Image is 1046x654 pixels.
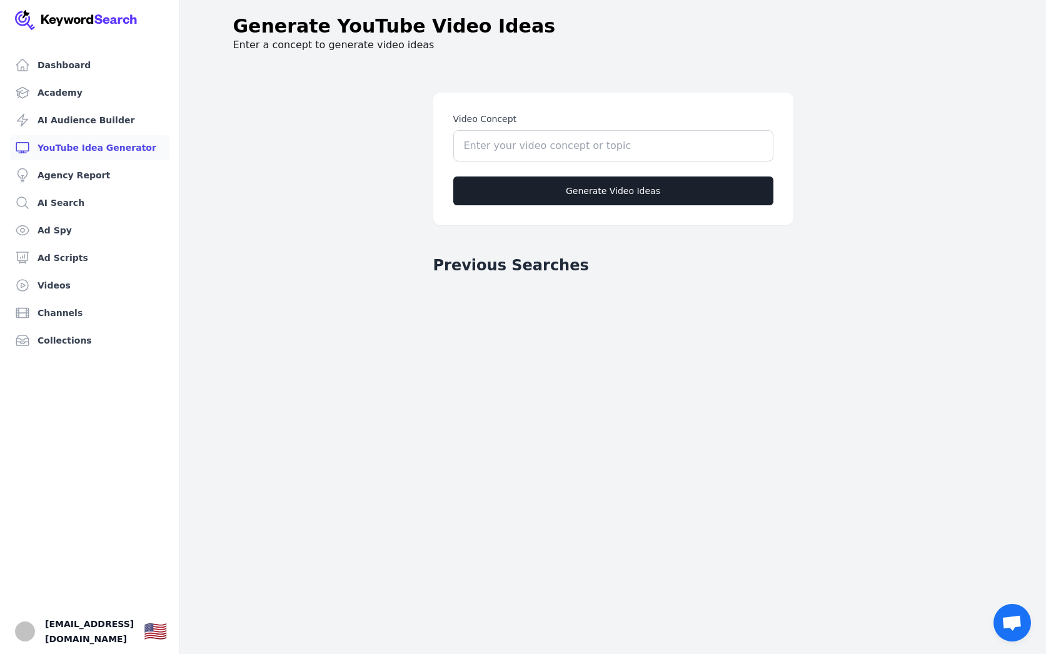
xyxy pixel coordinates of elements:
button: Open user button [15,621,35,641]
a: Videos [10,273,169,298]
div: 🇺🇸 [144,620,167,643]
a: AI Audience Builder [10,108,169,133]
button: 🇺🇸 [144,619,167,644]
a: Agency Report [10,163,169,188]
a: Channels [10,300,169,325]
a: Open chat [993,604,1031,641]
a: Ad Spy [10,218,169,243]
a: YouTube Idea Generator [10,135,169,160]
span: [EMAIL_ADDRESS][DOMAIN_NAME] [45,616,134,646]
h1: Generate YouTube Video Ideas [233,15,556,38]
img: Laura Caroffino [15,621,35,641]
a: Dashboard [10,53,169,78]
a: Ad Scripts [10,245,169,270]
input: Enter your video concept or topic [453,130,773,161]
a: AI Search [10,190,169,215]
a: Academy [10,80,169,105]
h2: Previous Searches [433,255,589,275]
img: Your Company [15,10,138,30]
div: Enter a concept to generate video ideas [213,15,1013,53]
a: Collections [10,328,169,353]
button: Generate Video Ideas [453,176,773,205]
label: Video Concept [453,113,773,125]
